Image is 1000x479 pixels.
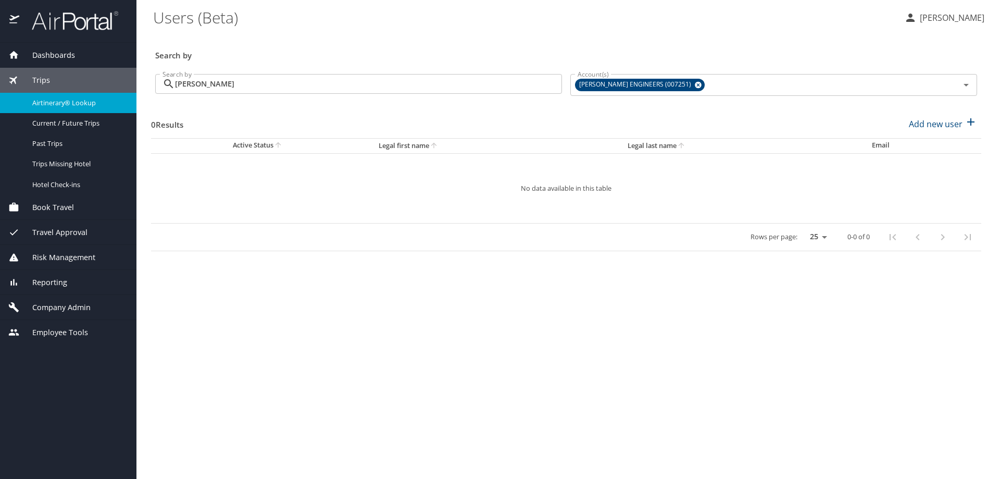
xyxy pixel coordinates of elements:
p: [PERSON_NAME] [917,11,984,24]
button: sort [677,141,687,151]
select: rows per page [802,229,831,245]
span: Past Trips [32,139,124,149]
span: Employee Tools [19,327,88,338]
span: Book Travel [19,202,74,213]
span: Trips [19,75,50,86]
p: Rows per page: [751,234,797,240]
button: sort [429,141,440,151]
button: Add new user [905,113,981,136]
h1: Users (Beta) [153,1,896,33]
p: No data available in this table [182,185,950,192]
span: Travel Approval [19,227,87,238]
img: icon-airportal.png [9,10,20,31]
span: [PERSON_NAME] ENGINEERS (007251) [575,79,697,90]
span: Company Admin [19,302,91,313]
th: Email [864,138,981,153]
input: Search by name or email [175,74,562,94]
h3: 0 Results [151,113,183,131]
span: Trips Missing Hotel [32,159,124,169]
span: Dashboards [19,50,75,61]
p: Add new user [909,118,963,130]
th: Legal first name [370,138,620,153]
th: Active Status [151,138,370,153]
span: Current / Future Trips [32,118,124,128]
th: Legal last name [619,138,864,153]
img: airportal-logo.png [20,10,118,31]
p: 0-0 of 0 [847,234,870,240]
h3: Search by [155,43,977,62]
button: sort [273,141,284,151]
table: User Search Table [151,138,981,251]
span: Reporting [19,277,67,288]
button: Open [959,78,973,92]
span: Hotel Check-ins [32,180,124,190]
span: Risk Management [19,252,95,263]
div: [PERSON_NAME] ENGINEERS (007251) [575,79,705,91]
button: [PERSON_NAME] [900,8,989,27]
span: Airtinerary® Lookup [32,98,124,108]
